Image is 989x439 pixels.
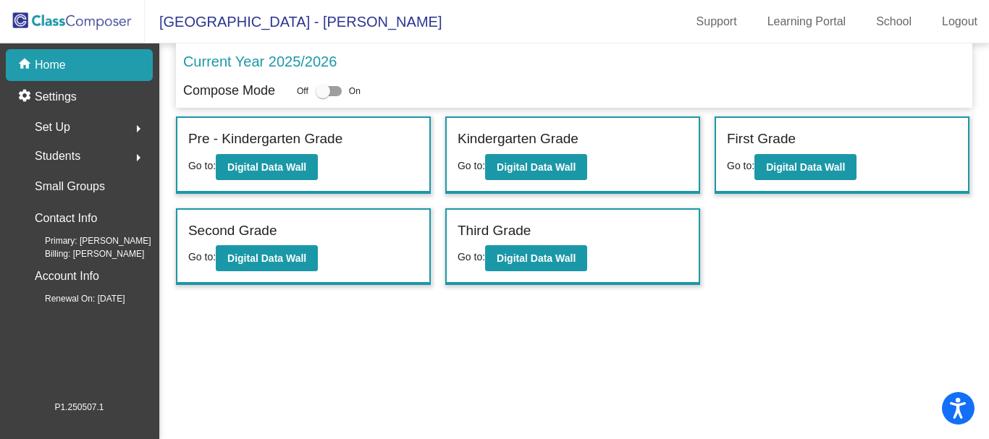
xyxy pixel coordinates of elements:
b: Digital Data Wall [227,252,306,264]
p: Current Year 2025/2026 [183,51,337,72]
span: Renewal On: [DATE] [22,292,125,305]
b: Digital Data Wall [227,161,306,173]
mat-icon: arrow_right [130,120,147,137]
a: Learning Portal [756,10,858,33]
span: Go to: [188,251,216,263]
label: First Grade [727,129,796,150]
span: [GEOGRAPHIC_DATA] - [PERSON_NAME] [145,10,442,33]
a: Support [685,10,749,33]
label: Pre - Kindergarten Grade [188,129,342,150]
mat-icon: home [17,56,35,74]
span: Students [35,146,80,166]
span: Off [297,85,308,98]
button: Digital Data Wall [485,154,587,180]
span: Set Up [35,117,70,137]
p: Contact Info [35,208,97,229]
button: Digital Data Wall [485,245,587,271]
b: Digital Data Wall [497,252,576,264]
span: Go to: [458,160,485,171]
span: Go to: [727,160,754,171]
mat-icon: arrow_right [130,149,147,166]
button: Digital Data Wall [216,154,318,180]
button: Digital Data Wall [754,154,857,180]
p: Home [35,56,66,74]
span: Go to: [458,251,485,263]
label: Third Grade [458,221,531,242]
p: Compose Mode [183,81,275,101]
button: Digital Data Wall [216,245,318,271]
span: Go to: [188,160,216,171]
span: On [349,85,361,98]
a: School [864,10,923,33]
label: Kindergarten Grade [458,129,578,150]
a: Logout [930,10,989,33]
label: Second Grade [188,221,277,242]
span: Billing: [PERSON_NAME] [22,247,144,260]
b: Digital Data Wall [497,161,576,173]
mat-icon: settings [17,88,35,106]
p: Settings [35,88,77,106]
p: Small Groups [35,176,105,197]
b: Digital Data Wall [766,161,845,173]
span: Primary: [PERSON_NAME] [22,234,151,247]
p: Account Info [35,266,99,286]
